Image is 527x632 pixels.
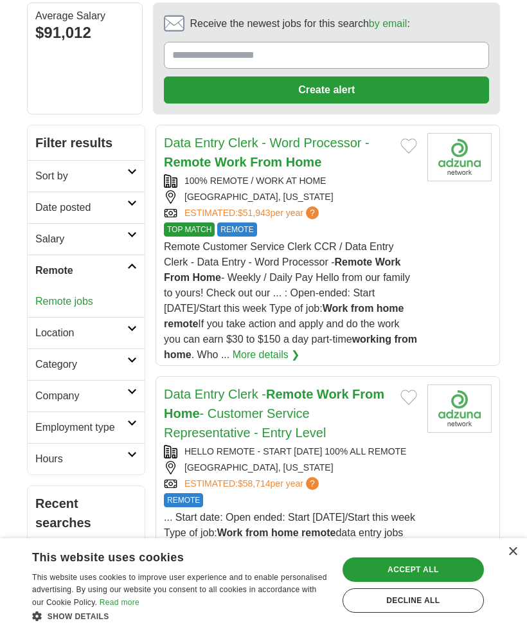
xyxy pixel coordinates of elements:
h2: Company [35,388,127,404]
div: [GEOGRAPHIC_DATA], [US_STATE] [164,190,417,204]
h2: Recent searches [35,494,137,532]
div: Close [508,547,517,557]
span: REMOTE [164,493,203,507]
div: $91,012 [35,21,134,44]
a: by email [369,18,407,29]
strong: Remote [164,155,211,169]
strong: from [394,334,417,345]
a: Data Entry Clerk -Remote Work From Home- Customer Service Representative - Entry Level [164,387,384,440]
div: Average Salary [35,11,134,21]
span: REMOTE [217,222,256,237]
a: Hours [28,443,145,474]
img: Company logo [427,133,492,181]
h2: Salary [35,231,127,247]
strong: Remote [335,257,373,267]
strong: Home [192,272,220,283]
span: Remote Customer Service Clerk CCR / Data Entry Clerk - Data Entry - Word Processor - - Weekly / D... [164,241,417,360]
h2: Employment type [35,420,127,435]
strong: home [271,527,299,538]
h2: Location [35,325,127,341]
div: Decline all [343,588,484,613]
strong: Home [164,406,200,420]
button: Add to favorite jobs [400,390,417,405]
a: Remote [28,255,145,286]
strong: Work [317,387,349,401]
strong: Remote [266,387,313,401]
strong: home [164,349,192,360]
strong: From [352,387,384,401]
a: Salary [28,223,145,255]
h2: Category [35,357,127,372]
span: $51,943 [238,208,271,218]
div: [GEOGRAPHIC_DATA], [US_STATE] [164,461,417,474]
a: Location [28,317,145,348]
a: Category [28,348,145,380]
a: Remote jobs [35,296,93,307]
strong: remote [301,527,335,538]
strong: Work [375,257,401,267]
a: Employment type [28,411,145,443]
strong: From [164,272,190,283]
h2: Sort by [35,168,127,184]
a: Read more, opens a new window [100,598,139,607]
span: $58,714 [238,478,271,489]
div: HELLO REMOTE - START [DATE] 100% ALL REMOTE [164,445,417,458]
a: More details ❯ [233,347,300,363]
strong: from [351,303,374,314]
span: This website uses cookies to improve user experience and to enable personalised advertising. By u... [32,573,327,608]
strong: Work [323,303,348,314]
strong: home [377,303,404,314]
button: Add to favorite jobs [400,138,417,154]
div: Show details [32,609,329,622]
div: This website uses cookies [32,546,297,565]
span: Receive the newest jobs for this search : [190,16,409,32]
strong: remote [164,318,198,329]
span: ? [306,206,319,219]
strong: Work [215,155,247,169]
a: Company [28,380,145,411]
a: Date posted [28,192,145,223]
h2: Hours [35,451,127,467]
strong: from [246,527,269,538]
a: Data Entry Clerk - Word Processor -Remote Work From Home [164,136,370,169]
img: Company logo [427,384,492,433]
h2: Date posted [35,200,127,215]
strong: Work [217,527,243,538]
span: TOP MATCH [164,222,215,237]
strong: Home [286,155,322,169]
span: ? [306,477,319,490]
span: ... Start date: Open ended: Start [DATE]/Start this week Type of job: data entry jobs Hello and t... [164,512,415,631]
div: Accept all [343,557,484,582]
h2: Remote [35,263,127,278]
strong: From [250,155,282,169]
strong: working [352,334,391,345]
a: Sort by [28,160,145,192]
h2: Filter results [28,125,145,160]
div: 100% REMOTE / WORK AT HOME [164,174,417,188]
a: ESTIMATED:$58,714per year? [184,477,321,491]
span: Show details [48,612,109,621]
a: ESTIMATED:$51,943per year? [184,206,321,220]
button: Create alert [164,77,489,104]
